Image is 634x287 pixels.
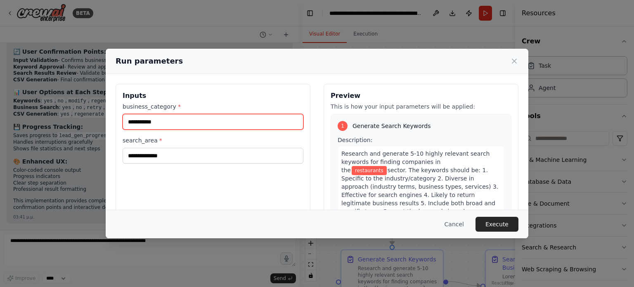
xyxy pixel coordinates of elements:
h3: Inputs [123,91,303,101]
span: Research and generate 5-10 highly relevant search keywords for finding companies in the [341,150,490,173]
label: business_category [123,102,303,111]
span: Generate Search Keywords [352,122,431,130]
span: sector. The keywords should be: 1. Specific to the industry/category 2. Diverse in approach (indu... [341,167,499,264]
h2: Run parameters [116,55,183,67]
span: Description: [338,137,372,143]
div: 1 [338,121,348,131]
button: Cancel [438,217,471,232]
p: This is how your input parameters will be applied: [331,102,511,111]
label: search_area [123,136,303,145]
h3: Preview [331,91,511,101]
button: Execute [475,217,518,232]
span: Variable: business_category [352,166,387,175]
